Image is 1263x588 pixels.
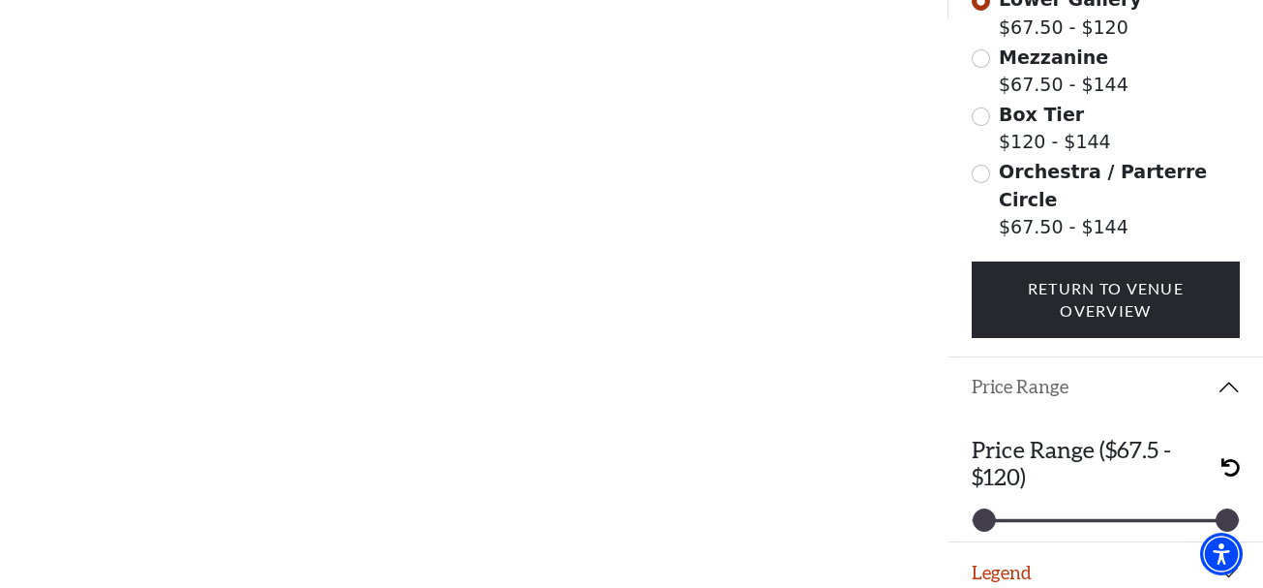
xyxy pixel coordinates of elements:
[999,161,1207,210] span: Orchestra / Parterre Circle
[999,158,1240,241] label: $67.50 - $144
[999,104,1084,125] span: Box Tier
[972,436,1222,491] h3: Price Range ($67.5 - $120)
[972,49,990,68] input: Mezzanine$67.50 - $144
[1200,533,1243,575] div: Accessibility Menu
[972,108,990,126] input: Box Tier$120 - $144
[972,262,1241,338] a: Return To Venue Overview
[999,46,1108,68] span: Mezzanine
[999,44,1128,99] label: $67.50 - $144
[972,165,990,183] input: Orchestra / Parterre Circle$67.50 - $144
[999,101,1111,156] label: $120 - $144
[1221,436,1240,501] button: undo
[948,357,1263,418] button: Price Range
